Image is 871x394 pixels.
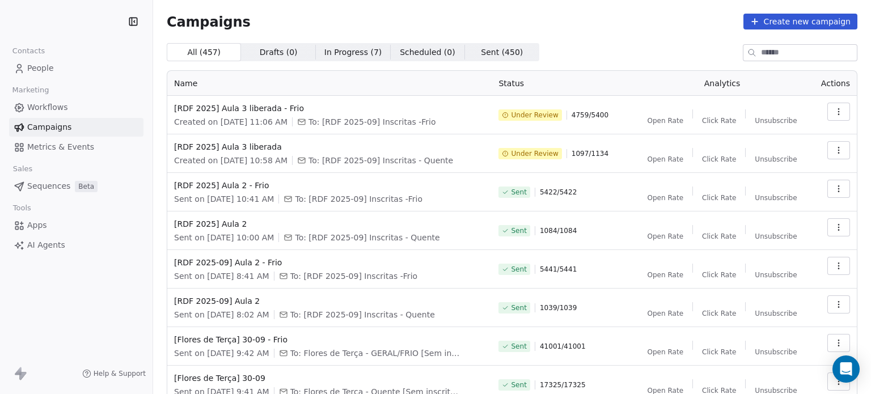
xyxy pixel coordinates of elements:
span: Sent on [DATE] 10:00 AM [174,232,274,243]
span: Sent on [DATE] 8:41 AM [174,270,269,282]
span: Drafts ( 0 ) [260,46,298,58]
span: Scheduled ( 0 ) [400,46,455,58]
th: Actions [811,71,857,96]
span: Click Rate [702,348,736,357]
span: 1084 / 1084 [540,226,577,235]
span: Open Rate [647,309,683,318]
span: Unsubscribe [755,116,797,125]
span: 41001 / 41001 [540,342,586,351]
th: Name [167,71,492,96]
span: Marketing [7,82,54,99]
span: 1039 / 1039 [540,303,577,312]
span: Sent on [DATE] 9:42 AM [174,348,269,359]
span: Unsubscribe [755,309,797,318]
a: Metrics & Events [9,138,143,156]
a: Campaigns [9,118,143,137]
span: Contacts [7,43,50,60]
span: Metrics & Events [27,141,94,153]
span: To: [RDF 2025-09] Inscritas - Quente [290,309,435,320]
span: AI Agents [27,239,65,251]
button: Create new campaign [743,14,857,29]
span: Unsubscribe [755,270,797,279]
span: Campaigns [167,14,251,29]
span: [RDF 2025-09] Aula 2 - Frio [174,257,485,268]
a: People [9,59,143,78]
span: Open Rate [647,270,683,279]
span: 4759 / 5400 [572,111,608,120]
span: Workflows [27,101,68,113]
span: Open Rate [647,232,683,241]
span: Sent ( 450 ) [481,46,523,58]
a: AI Agents [9,236,143,255]
span: [Flores de Terça] 30-09 [174,372,485,384]
span: Unsubscribe [755,232,797,241]
span: To: [RDF 2025-09] Inscritas -Frio [295,193,422,205]
span: Sent on [DATE] 10:41 AM [174,193,274,205]
span: [RDF 2025] Aula 2 [174,218,485,230]
th: Status [492,71,633,96]
span: Sent [511,303,526,312]
span: [RDF 2025] Aula 2 - Frio [174,180,485,191]
span: Sent [511,226,526,235]
span: Click Rate [702,116,736,125]
span: To: [RDF 2025-09] Inscritas - Quente [295,232,439,243]
span: Click Rate [702,155,736,164]
span: 1097 / 1134 [572,149,608,158]
span: Sent on [DATE] 8:02 AM [174,309,269,320]
span: 5441 / 5441 [540,265,577,274]
span: Sent [511,188,526,197]
a: Workflows [9,98,143,117]
span: People [27,62,54,74]
span: Sequences [27,180,70,192]
span: Sent [511,380,526,389]
span: [RDF 2025] Aula 3 liberada [174,141,485,152]
span: Open Rate [647,155,683,164]
span: Beta [75,181,98,192]
span: 5422 / 5422 [540,188,577,197]
span: [RDF 2025-09] Aula 2 [174,295,485,307]
span: To: Flores de Terça - GERAL/FRIO [Sem inscritas] [290,348,460,359]
span: Sent [511,265,526,274]
div: Open Intercom Messenger [832,355,860,383]
span: Open Rate [647,116,683,125]
span: Open Rate [647,193,683,202]
span: Click Rate [702,270,736,279]
span: To: [RDF 2025-09] Inscritas - Quente [308,155,453,166]
span: Apps [27,219,47,231]
span: Created on [DATE] 10:58 AM [174,155,287,166]
th: Analytics [633,71,810,96]
span: Created on [DATE] 11:06 AM [174,116,287,128]
span: Click Rate [702,309,736,318]
span: Campaigns [27,121,71,133]
span: Click Rate [702,193,736,202]
span: [Flores de Terça] 30-09 - Frio [174,334,485,345]
span: In Progress ( 7 ) [324,46,382,58]
a: Apps [9,216,143,235]
a: Help & Support [82,369,146,378]
span: To: [RDF 2025-09] Inscritas -Frio [308,116,436,128]
span: Under Review [511,111,558,120]
span: [RDF 2025] Aula 3 liberada - Frio [174,103,485,114]
span: Unsubscribe [755,348,797,357]
span: Unsubscribe [755,193,797,202]
span: Tools [8,200,36,217]
span: Help & Support [94,369,146,378]
span: Open Rate [647,348,683,357]
span: To: [RDF 2025-09] Inscritas -Frio [290,270,418,282]
span: Unsubscribe [755,155,797,164]
span: Click Rate [702,232,736,241]
span: 17325 / 17325 [540,380,586,389]
span: Sent [511,342,526,351]
span: Under Review [511,149,558,158]
a: SequencesBeta [9,177,143,196]
span: Sales [8,160,37,177]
